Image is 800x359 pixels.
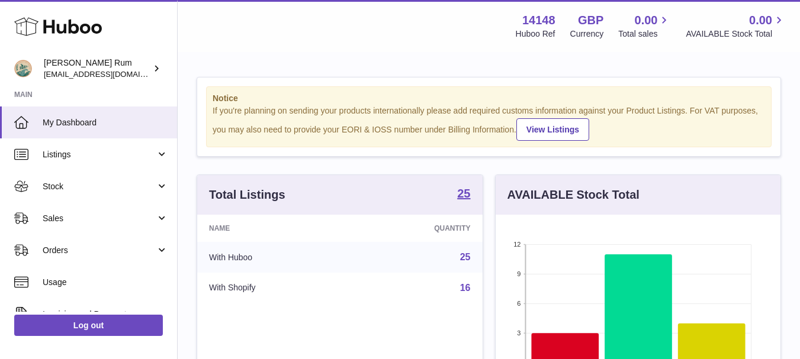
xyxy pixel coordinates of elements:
[43,181,156,192] span: Stock
[635,12,658,28] span: 0.00
[457,187,470,202] a: 25
[460,283,471,293] a: 16
[686,28,786,40] span: AVAILABLE Stock Total
[43,245,156,256] span: Orders
[43,149,156,160] span: Listings
[43,277,168,288] span: Usage
[213,105,765,141] div: If you're planning on sending your products internationally please add required customs informati...
[197,242,351,273] td: With Huboo
[517,270,521,277] text: 9
[44,57,150,80] div: [PERSON_NAME] Rum
[517,300,521,307] text: 6
[44,69,174,79] span: [EMAIL_ADDRESS][DOMAIN_NAME]
[618,12,671,40] a: 0.00 Total sales
[618,28,671,40] span: Total sales
[570,28,604,40] div: Currency
[43,213,156,224] span: Sales
[749,12,772,28] span: 0.00
[578,12,603,28] strong: GBP
[14,315,163,336] a: Log out
[507,187,640,203] h3: AVAILABLE Stock Total
[209,187,285,203] h3: Total Listings
[516,28,555,40] div: Huboo Ref
[686,12,786,40] a: 0.00 AVAILABLE Stock Total
[516,118,589,141] a: View Listings
[14,60,32,77] img: mail@bartirum.wales
[522,12,555,28] strong: 14148
[197,273,351,303] td: With Shopify
[197,215,351,242] th: Name
[517,329,521,337] text: 3
[460,252,471,262] a: 25
[351,215,483,242] th: Quantity
[213,93,765,104] strong: Notice
[43,117,168,128] span: My Dashboard
[43,309,156,320] span: Invoicing and Payments
[513,241,521,248] text: 12
[457,187,470,199] strong: 25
